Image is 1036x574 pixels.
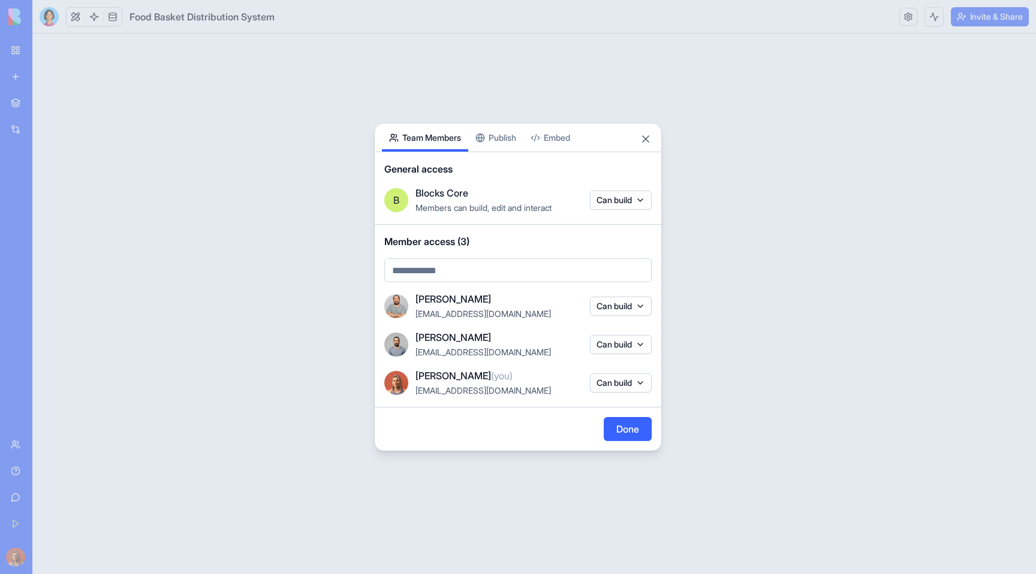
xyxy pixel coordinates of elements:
[590,373,652,392] button: Can build
[384,333,408,357] img: image_123650291_bsq8ao.jpg
[382,123,468,152] button: Team Members
[384,162,652,176] span: General access
[384,371,408,395] img: Marina_gj5dtt.jpg
[523,123,577,152] button: Embed
[415,347,551,357] span: [EMAIL_ADDRESS][DOMAIN_NAME]
[604,417,652,441] button: Done
[415,203,552,213] span: Members can build, edit and interact
[415,368,513,383] span: [PERSON_NAME]
[590,297,652,316] button: Can build
[415,292,491,306] span: [PERSON_NAME]
[415,309,551,319] span: [EMAIL_ADDRESS][DOMAIN_NAME]
[590,191,652,210] button: Can build
[491,370,513,382] span: (you)
[393,193,399,207] span: B
[415,186,468,200] span: Blocks Core
[384,294,408,318] img: ACg8ocINnUFOES7OJTbiXTGVx5LDDHjA4HP-TH47xk9VcrTT7fmeQxI=s96-c
[415,385,551,395] span: [EMAIL_ADDRESS][DOMAIN_NAME]
[384,234,652,249] span: Member access (3)
[415,330,491,345] span: [PERSON_NAME]
[468,123,523,152] button: Publish
[590,335,652,354] button: Can build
